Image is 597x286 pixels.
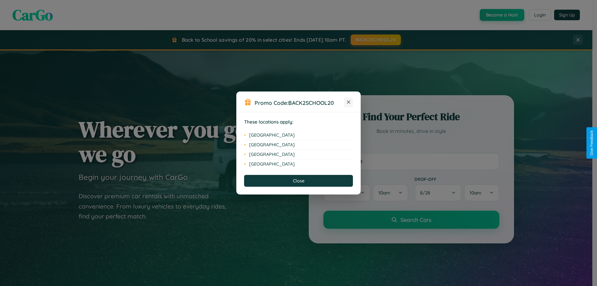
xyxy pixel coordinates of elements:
b: BACK2SCHOOL20 [288,99,334,106]
li: [GEOGRAPHIC_DATA] [244,159,353,169]
li: [GEOGRAPHIC_DATA] [244,140,353,150]
button: Close [244,175,353,187]
li: [GEOGRAPHIC_DATA] [244,130,353,140]
div: Give Feedback [590,130,594,156]
strong: These locations apply: [244,119,294,125]
h3: Promo Code: [255,99,344,106]
li: [GEOGRAPHIC_DATA] [244,150,353,159]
